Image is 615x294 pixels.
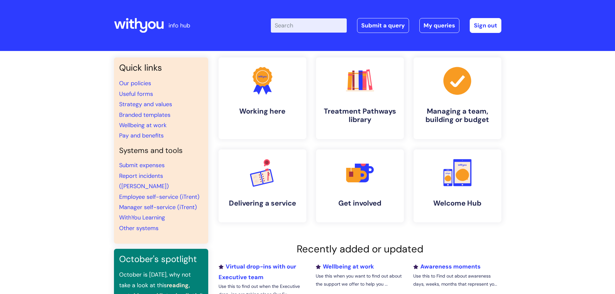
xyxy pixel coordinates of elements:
[119,63,203,73] h3: Quick links
[413,272,501,288] p: Use this to Find out about awareness days, weeks, months that represent yo...
[419,18,459,33] a: My queries
[321,107,399,124] h4: Treatment Pathways library
[316,263,374,270] a: Wellbeing at work
[413,263,481,270] a: Awareness moments
[224,199,301,208] h4: Delivering a service
[219,263,296,281] a: Virtual drop-ins with our Executive team
[119,146,203,155] h4: Systems and tools
[119,100,172,108] a: Strategy and values
[119,132,164,139] a: Pay and benefits
[119,90,153,98] a: Useful forms
[271,18,347,33] input: Search
[419,107,496,124] h4: Managing a team, building or budget
[316,272,404,288] p: Use this when you want to find out about the support we offer to help you ...
[119,224,159,232] a: Other systems
[119,214,165,221] a: WithYou Learning
[119,111,170,119] a: Branded templates
[219,149,306,222] a: Delivering a service
[119,161,165,169] a: Submit expenses
[119,121,167,129] a: Wellbeing at work
[119,254,203,264] h3: October's spotlight
[321,199,399,208] h4: Get involved
[119,79,151,87] a: Our policies
[219,57,306,139] a: Working here
[470,18,501,33] a: Sign out
[316,149,404,222] a: Get involved
[414,149,501,222] a: Welcome Hub
[419,199,496,208] h4: Welcome Hub
[219,243,501,255] h2: Recently added or updated
[119,172,169,190] a: Report incidents ([PERSON_NAME])
[119,203,197,211] a: Manager self-service (iTrent)
[271,18,501,33] div: | -
[316,57,404,139] a: Treatment Pathways library
[119,193,200,201] a: Employee self-service (iTrent)
[414,57,501,139] a: Managing a team, building or budget
[169,20,190,31] p: info hub
[224,107,301,116] h4: Working here
[357,18,409,33] a: Submit a query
